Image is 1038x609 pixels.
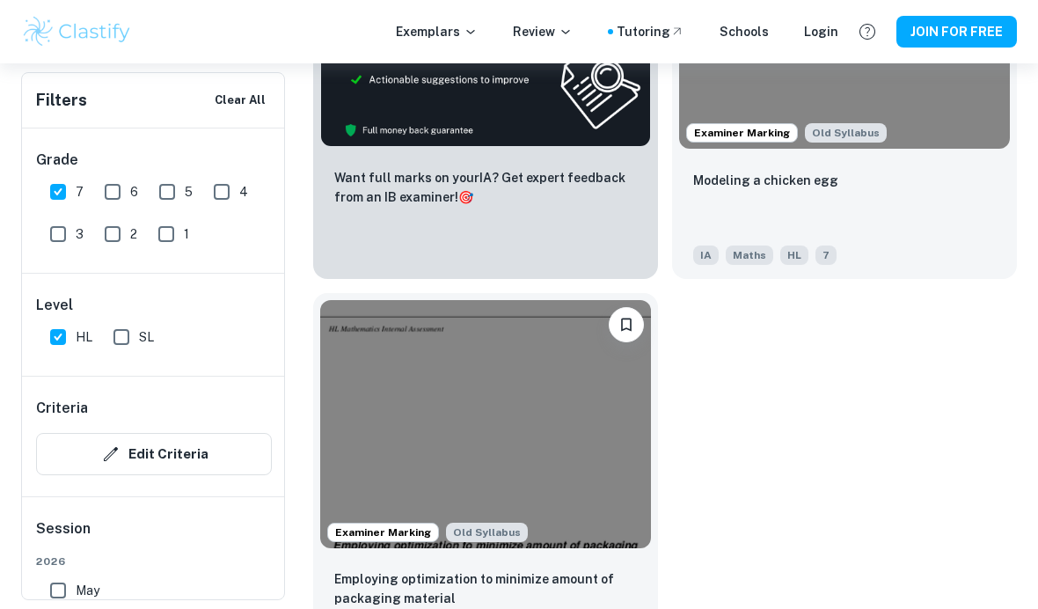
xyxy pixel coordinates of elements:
[76,327,92,347] span: HL
[609,307,644,342] button: Please log in to bookmark exemplars
[76,581,99,600] span: May
[815,246,837,265] span: 7
[458,190,473,204] span: 🎯
[693,171,838,190] p: Modeling a chicken egg
[726,246,773,265] span: Maths
[76,224,84,244] span: 3
[693,246,719,265] span: IA
[446,523,528,542] div: Although this IA is written for the old math syllabus (last exam in November 2020), the current I...
[36,554,272,569] span: 2026
[36,295,272,316] h6: Level
[36,398,88,419] h6: Criteria
[896,16,1017,48] button: JOIN FOR FREE
[780,246,808,265] span: HL
[804,22,838,41] a: Login
[139,327,154,347] span: SL
[36,433,272,475] button: Edit Criteria
[805,123,887,143] div: Although this IA is written for the old math syllabus (last exam in November 2020), the current I...
[210,87,270,114] button: Clear All
[334,168,637,207] p: Want full marks on your IA ? Get expert feedback from an IB examiner!
[130,224,137,244] span: 2
[36,150,272,171] h6: Grade
[130,182,138,202] span: 6
[36,518,272,554] h6: Session
[334,569,637,608] p: Employing optimization to minimize amount of packaging material
[513,22,573,41] p: Review
[396,22,478,41] p: Exemplars
[21,14,133,49] img: Clastify logo
[617,22,684,41] a: Tutoring
[687,125,797,141] span: Examiner Marking
[805,123,887,143] span: Old Syllabus
[446,523,528,542] span: Old Syllabus
[76,182,84,202] span: 7
[852,17,882,47] button: Help and Feedback
[720,22,769,41] a: Schools
[239,182,248,202] span: 4
[185,182,193,202] span: 5
[184,224,189,244] span: 1
[328,525,438,540] span: Examiner Marking
[320,300,651,548] img: Maths IA example thumbnail: Employing optimization to minimize amoun
[36,88,87,113] h6: Filters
